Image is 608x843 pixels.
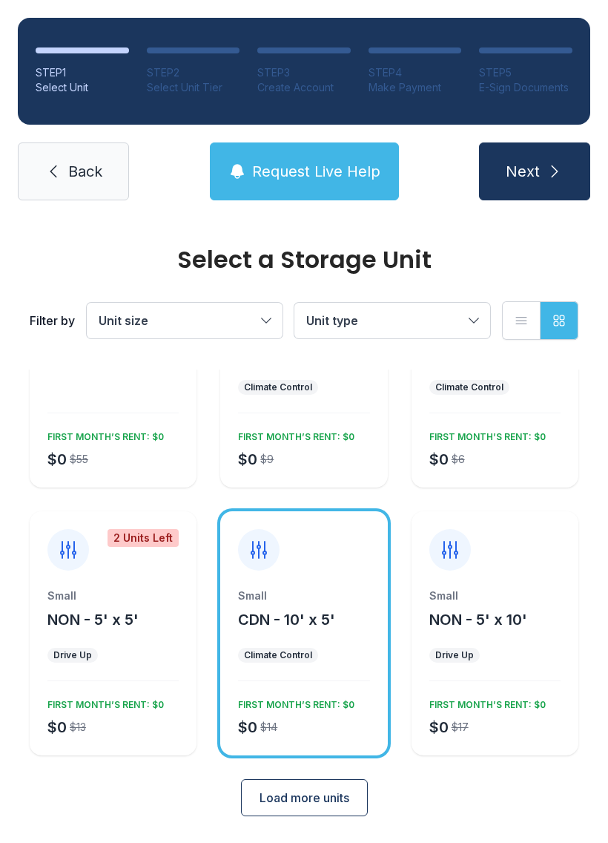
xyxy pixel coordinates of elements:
div: $9 [260,452,274,467]
div: $13 [70,720,86,735]
div: STEP 1 [36,65,129,80]
button: CDN - 10' x 5' [238,609,335,630]
div: Drive Up [435,649,474,661]
div: $0 [429,717,449,738]
div: Filter by [30,312,75,329]
div: E-Sign Documents [479,80,572,95]
div: Small [238,588,369,603]
div: STEP 3 [257,65,351,80]
div: Climate Control [244,649,312,661]
div: STEP 4 [369,65,462,80]
div: FIRST MONTH’S RENT: $0 [42,693,164,711]
span: Request Live Help [252,161,380,182]
div: $6 [452,452,465,467]
div: Create Account [257,80,351,95]
button: Unit size [87,303,282,338]
span: Next [506,161,540,182]
div: $0 [47,449,67,470]
div: FIRST MONTH’S RENT: $0 [232,693,354,711]
div: STEP 2 [147,65,240,80]
div: $0 [429,449,449,470]
span: Back [68,161,102,182]
div: Select Unit [36,80,129,95]
div: $14 [260,720,277,735]
div: Select Unit Tier [147,80,240,95]
div: STEP 5 [479,65,572,80]
span: Unit type [306,313,358,328]
span: NON - 5' x 10' [429,611,527,629]
div: Make Payment [369,80,462,95]
div: Small [429,588,561,603]
div: $17 [452,720,469,735]
div: $0 [47,717,67,738]
div: FIRST MONTH’S RENT: $0 [232,425,354,443]
div: $55 [70,452,88,467]
div: $0 [238,717,257,738]
span: Unit size [99,313,148,328]
div: FIRST MONTH’S RENT: $0 [42,425,164,443]
div: FIRST MONTH’S RENT: $0 [423,693,546,711]
div: Drive Up [53,649,92,661]
div: Small [47,588,179,603]
div: 2 Units Left [108,529,179,547]
span: Load more units [260,789,349,807]
button: NON - 5' x 10' [429,609,527,630]
div: Select a Storage Unit [30,248,578,272]
button: Unit type [294,303,490,338]
button: NON - 5' x 5' [47,609,139,630]
div: FIRST MONTH’S RENT: $0 [423,425,546,443]
span: CDN - 10' x 5' [238,611,335,629]
div: Climate Control [244,381,312,393]
div: Climate Control [435,381,503,393]
span: NON - 5' x 5' [47,611,139,629]
div: $0 [238,449,257,470]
